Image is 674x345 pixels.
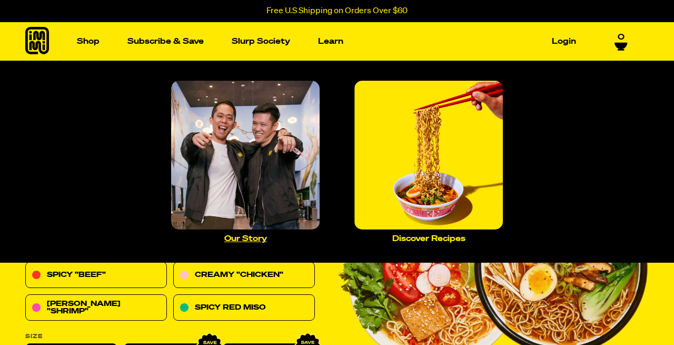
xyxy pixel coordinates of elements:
a: Subscribe & Save [123,33,208,50]
a: [PERSON_NAME] "Shrimp" [25,295,167,321]
span: 0 [618,30,625,39]
a: Shop [73,33,104,50]
a: Creamy "Chicken" [173,262,315,289]
img: our-story_large.png [171,81,320,229]
p: Free U.S Shipping on Orders Over $60 [266,6,408,16]
a: 0 [614,30,628,47]
a: Our Story [167,76,324,247]
p: Discover Recipes [392,235,465,243]
a: Learn [314,33,348,50]
nav: Main navigation [73,22,580,61]
a: Slurp Society [227,33,294,50]
a: Spicy Red Miso [173,295,315,321]
img: discover-recipes_large.png [354,81,503,229]
iframe: Marketing Popup [5,296,117,340]
a: Login [548,33,580,50]
p: Our Story [224,235,267,243]
label: Size [25,334,315,340]
a: Discover Recipes [350,76,507,247]
a: Spicy "Beef" [25,262,167,289]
